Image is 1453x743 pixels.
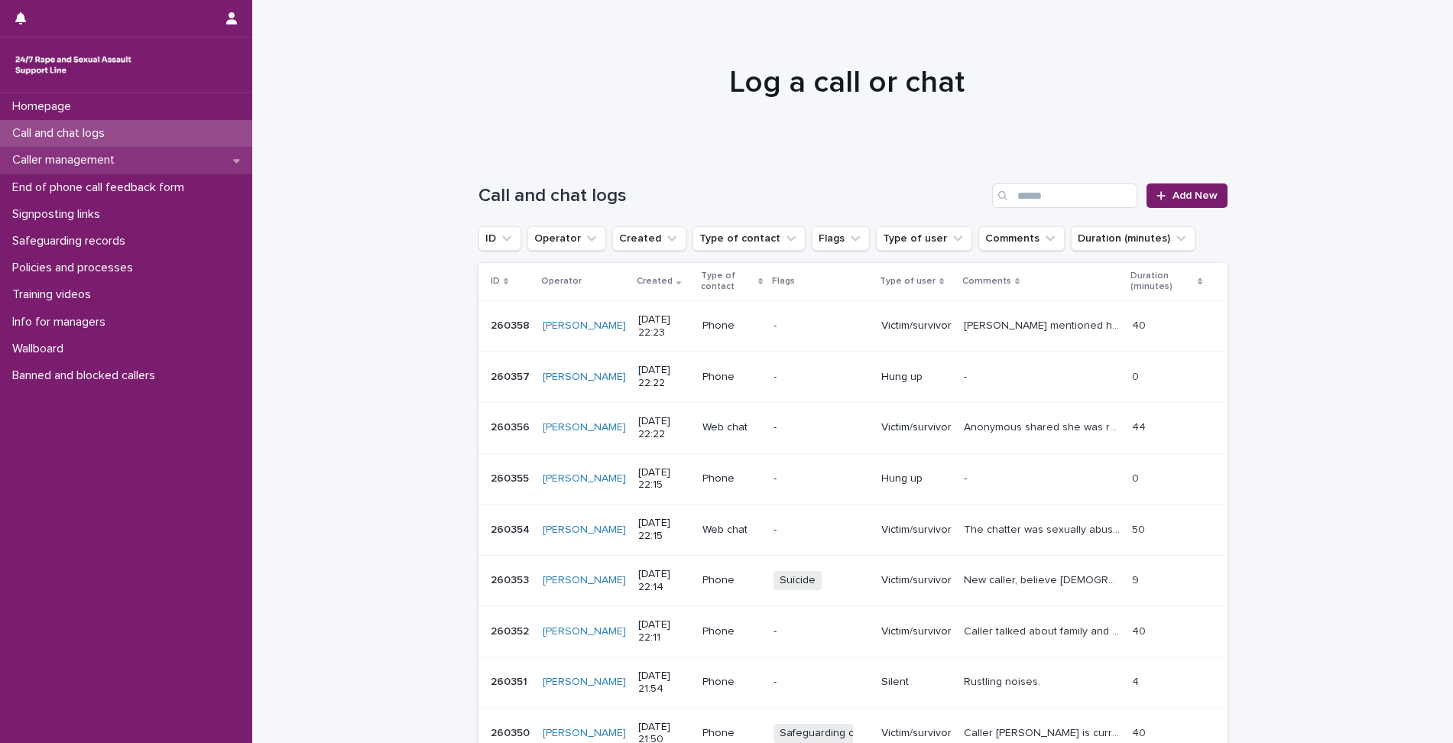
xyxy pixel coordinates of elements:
span: Safeguarding concern [774,724,895,743]
p: Hung up [881,472,952,485]
p: Hung up [881,371,952,384]
span: Suicide [774,571,822,590]
p: Caller management [6,153,127,167]
a: [PERSON_NAME] [543,524,626,537]
p: 260356 [491,418,533,434]
p: Victim/survivor [881,421,952,434]
p: Comments [962,273,1011,290]
p: Victim/survivor [881,574,952,587]
p: Phone [702,371,761,384]
p: - [774,320,869,333]
h1: Call and chat logs [478,185,987,207]
p: Policies and processes [6,261,145,275]
p: 260354 [491,521,533,537]
p: 40 [1132,724,1149,740]
p: 50 [1132,521,1148,537]
p: [DATE] 22:23 [638,313,690,339]
p: [DATE] 22:15 [638,517,690,543]
p: - [774,625,869,638]
p: [DATE] 22:14 [638,568,690,594]
p: [DATE] 22:22 [638,364,690,390]
tr: 260358260358 [PERSON_NAME] [DATE] 22:23Phone-Victim/survivor[PERSON_NAME] mentioned her experienc... [478,300,1228,352]
p: 260351 [491,673,530,689]
p: 260358 [491,316,533,333]
a: [PERSON_NAME] [543,320,626,333]
p: Flags [772,273,795,290]
p: New caller, believe female, subjected to rape on holiday, police unhelpful, hard to hear as she w... [964,571,1123,587]
p: 260355 [491,469,532,485]
a: [PERSON_NAME] [543,371,626,384]
button: ID [478,226,521,251]
tr: 260351260351 [PERSON_NAME] [DATE] 21:54Phone-SilentRustling noises.Rustling noises. 44 [478,657,1228,708]
p: Victim/survivor [881,727,952,740]
h1: Log a call or chat [472,64,1221,101]
button: Type of contact [692,226,806,251]
p: - [774,472,869,485]
p: 4 [1132,673,1142,689]
p: Silent [881,676,952,689]
input: Search [992,183,1137,208]
p: Phone [702,625,761,638]
p: [DATE] 22:15 [638,466,690,492]
p: Phone [702,727,761,740]
p: - [774,371,869,384]
p: Phone [702,574,761,587]
p: - [774,421,869,434]
p: 260357 [491,368,533,384]
p: Training videos [6,287,103,302]
p: Phone [702,320,761,333]
tr: 260355260355 [PERSON_NAME] [DATE] 22:15Phone-Hung up-- 00 [478,453,1228,505]
a: Add New [1147,183,1227,208]
p: Signposting links [6,207,112,222]
p: Victim/survivor [881,524,952,537]
p: [DATE] 21:54 [638,670,690,696]
p: ID [491,273,500,290]
p: 260350 [491,724,533,740]
p: Wallboard [6,342,76,356]
p: Operator [541,273,582,290]
a: [PERSON_NAME] [543,676,626,689]
tr: 260357260357 [PERSON_NAME] [DATE] 22:22Phone-Hung up-- 00 [478,352,1228,403]
button: Type of user [876,226,972,251]
p: Homepage [6,99,83,114]
tr: 260354260354 [PERSON_NAME] [DATE] 22:15Web chat-Victim/survivorThe chatter was sexually abused as... [478,505,1228,556]
p: Type of contact [701,268,754,296]
p: Info for managers [6,315,118,329]
p: Call and chat logs [6,126,117,141]
p: End of phone call feedback form [6,180,196,195]
p: - [964,469,970,485]
p: Created [637,273,673,290]
a: [PERSON_NAME] [543,574,626,587]
p: Safeguarding records [6,234,138,248]
p: 260352 [491,622,532,638]
button: Created [612,226,686,251]
a: [PERSON_NAME] [543,625,626,638]
a: [PERSON_NAME] [543,727,626,740]
p: 0 [1132,368,1142,384]
p: Victim/survivor [881,625,952,638]
button: Operator [527,226,606,251]
p: [DATE] 22:11 [638,618,690,644]
button: Duration (minutes) [1071,226,1195,251]
p: Phone [702,472,761,485]
p: Anonymous shared she was raped by her partner. Explored feelings and gave emotional support. [964,418,1123,434]
button: Comments [978,226,1065,251]
p: 40 [1132,316,1149,333]
span: Add New [1172,190,1218,201]
a: [PERSON_NAME] [543,472,626,485]
p: 260353 [491,571,532,587]
tr: 260353260353 [PERSON_NAME] [DATE] 22:14PhoneSuicideVictim/survivorNew caller, believe [DEMOGRAPHI... [478,555,1228,606]
img: rhQMoQhaT3yELyF149Cw [12,50,135,80]
p: Hailee mentioned her experience of SV as a teenager, and Hailee explored her thoughts and feeling... [964,316,1123,333]
p: Type of user [880,273,936,290]
p: Caller Bethan is currently in a psych ward and struggling with thoughts of suicide. We talked abo... [964,724,1123,740]
p: Duration (minutes) [1130,268,1194,296]
p: - [774,676,869,689]
a: [PERSON_NAME] [543,421,626,434]
p: Phone [702,676,761,689]
p: Victim/survivor [881,320,952,333]
tr: 260352260352 [PERSON_NAME] [DATE] 22:11Phone-Victim/survivorCaller talked about family and their ... [478,606,1228,657]
p: - [774,524,869,537]
p: 44 [1132,418,1149,434]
